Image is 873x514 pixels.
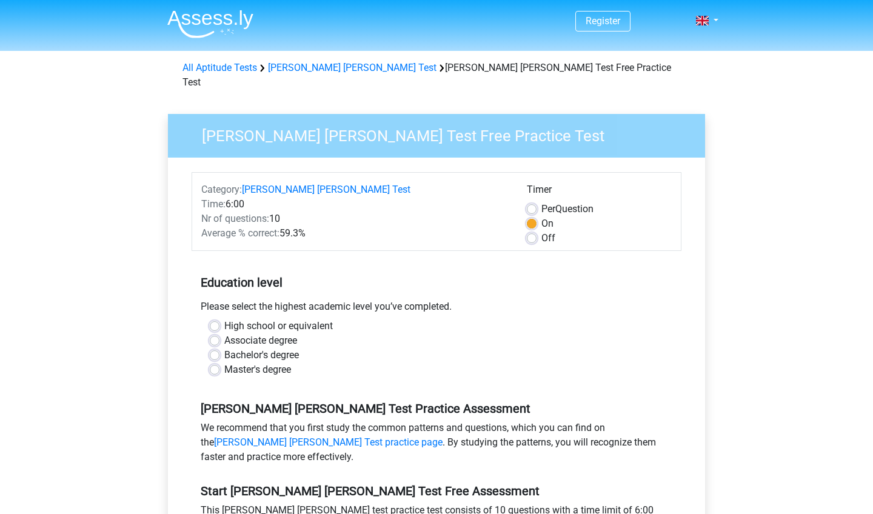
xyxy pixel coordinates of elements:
[192,421,681,469] div: We recommend that you first study the common patterns and questions, which you can find on the . ...
[201,213,269,224] span: Nr of questions:
[192,197,518,212] div: 6:00
[192,299,681,319] div: Please select the highest academic level you’ve completed.
[182,62,257,73] a: All Aptitude Tests
[187,122,696,145] h3: [PERSON_NAME] [PERSON_NAME] Test Free Practice Test
[224,348,299,362] label: Bachelor's degree
[242,184,410,195] a: [PERSON_NAME] [PERSON_NAME] Test
[201,270,672,295] h5: Education level
[192,226,518,241] div: 59.3%
[214,436,443,448] a: [PERSON_NAME] [PERSON_NAME] Test practice page
[192,212,518,226] div: 10
[586,15,620,27] a: Register
[541,231,555,245] label: Off
[201,484,672,498] h5: Start [PERSON_NAME] [PERSON_NAME] Test Free Assessment
[167,10,253,38] img: Assessly
[178,61,695,90] div: [PERSON_NAME] [PERSON_NAME] Test Free Practice Test
[201,401,672,416] h5: [PERSON_NAME] [PERSON_NAME] Test Practice Assessment
[201,184,242,195] span: Category:
[224,333,297,348] label: Associate degree
[527,182,672,202] div: Timer
[201,227,279,239] span: Average % correct:
[541,203,555,215] span: Per
[201,198,226,210] span: Time:
[224,362,291,377] label: Master's degree
[224,319,333,333] label: High school or equivalent
[541,216,554,231] label: On
[268,62,436,73] a: [PERSON_NAME] [PERSON_NAME] Test
[541,202,594,216] label: Question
